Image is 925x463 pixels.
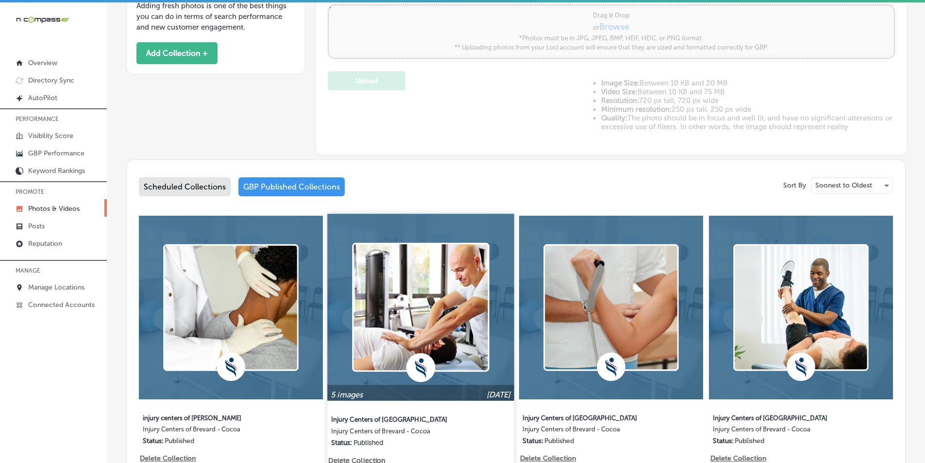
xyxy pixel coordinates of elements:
[16,15,69,24] img: 660ab0bf-5cc7-4cb8-ba1c-48b5ae0f18e60NCTV_CLogo_TV_Black_-500x88.png
[713,426,852,437] label: Injury Centers of Brevard - Cocoa
[28,205,80,213] p: Photos & Videos
[28,76,74,85] p: Directory Sync
[520,454,575,463] p: Delete Collection
[331,427,472,438] label: Injury Centers of Brevard - Cocoa
[28,94,57,102] p: AutoPilot
[713,409,852,426] label: Injury Centers of [GEOGRAPHIC_DATA]
[28,59,57,67] p: Overview
[735,437,764,445] p: Published
[331,410,472,427] label: Injury Centers of [GEOGRAPHIC_DATA]
[713,437,734,445] p: Status:
[522,437,543,445] p: Status:
[28,240,62,248] p: Reputation
[139,177,231,196] div: Scheduled Collections
[28,149,84,157] p: GBP Performance
[165,437,194,445] p: Published
[136,0,295,33] p: Adding fresh photos is one of the best things you can do in terms of search performance and new c...
[238,177,345,196] div: GBP Published Collections
[331,390,363,399] p: 5 images
[783,181,806,189] p: Sort By
[811,178,892,193] div: Soonest to Oldest
[709,216,893,400] img: Collection thumbnail
[136,42,218,64] button: Add Collection +
[143,437,164,445] p: Status:
[28,167,85,175] p: Keyword Rankings
[331,438,353,446] p: Status:
[519,216,703,400] img: Collection thumbnail
[139,216,323,400] img: Collection thumbnail
[143,426,282,437] label: Injury Centers of Brevard - Cocoa
[353,438,384,446] p: Published
[522,409,661,426] label: Injury Centers of [GEOGRAPHIC_DATA]
[815,181,872,190] p: Soonest to Oldest
[328,214,514,400] img: Collection thumbnail
[710,454,765,463] p: Delete Collection
[28,283,84,292] p: Manage Locations
[522,426,661,437] label: Injury Centers of Brevard - Cocoa
[143,409,282,426] label: injury centers of [PERSON_NAME]
[544,437,574,445] p: Published
[140,454,195,463] p: Delete Collection
[28,301,95,309] p: Connected Accounts
[28,132,73,140] p: Visibility Score
[28,222,45,230] p: Posts
[487,390,511,399] p: [DATE]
